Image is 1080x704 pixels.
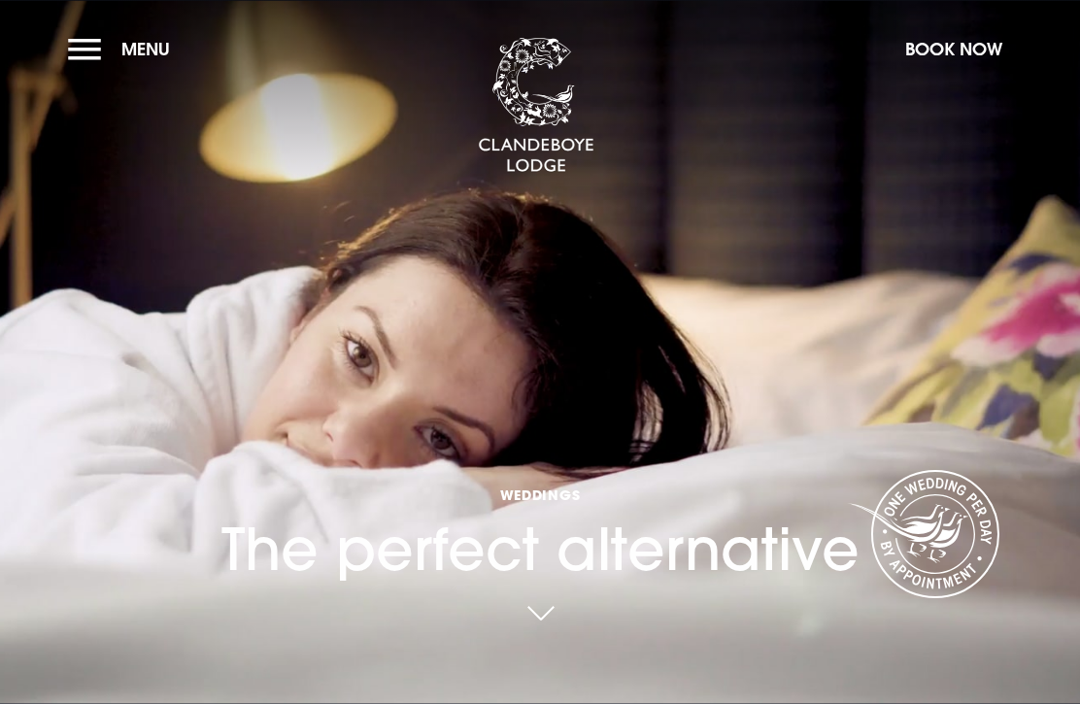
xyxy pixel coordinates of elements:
span: Menu [121,38,170,60]
img: Clandeboye Lodge [478,38,594,174]
span: Weddings [221,486,860,504]
button: Menu [68,28,180,70]
button: Book Now [895,28,1012,70]
h1: The perfect alternative [221,398,860,584]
